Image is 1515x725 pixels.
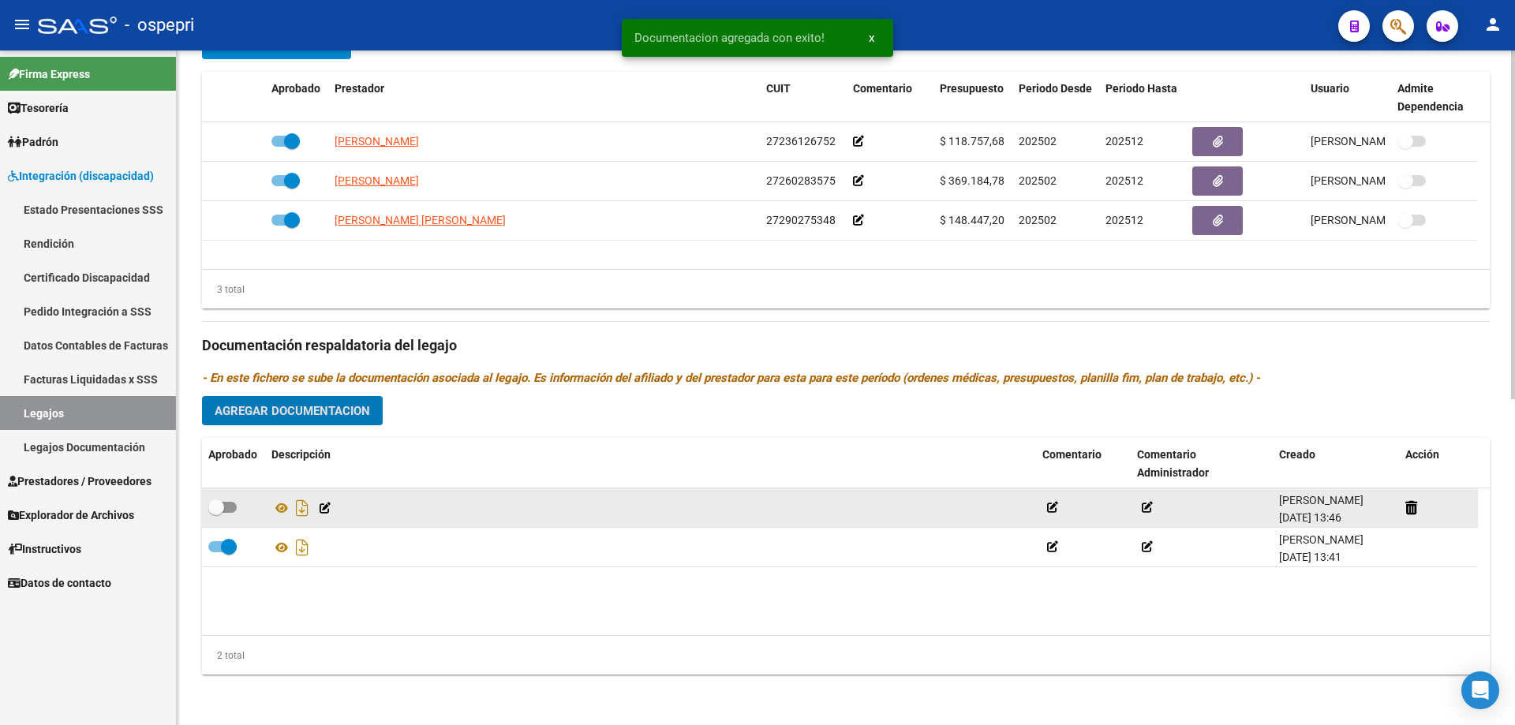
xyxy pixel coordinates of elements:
[1279,448,1315,461] span: Creado
[1397,82,1464,113] span: Admite Dependencia
[1311,174,1435,187] span: [PERSON_NAME] [DATE]
[8,473,151,490] span: Prestadores / Proveedores
[1399,438,1478,490] datatable-header-cell: Acción
[847,72,933,124] datatable-header-cell: Comentario
[8,506,134,524] span: Explorador de Archivos
[1105,174,1143,187] span: 202512
[853,82,912,95] span: Comentario
[8,133,58,151] span: Padrón
[766,214,836,226] span: 27290275348
[1279,511,1341,524] span: [DATE] 13:46
[335,135,419,148] span: [PERSON_NAME]
[1099,72,1186,124] datatable-header-cell: Periodo Hasta
[202,281,245,298] div: 3 total
[202,647,245,664] div: 2 total
[1279,494,1363,506] span: [PERSON_NAME]
[8,99,69,117] span: Tesorería
[292,495,312,521] i: Descargar documento
[1273,438,1399,490] datatable-header-cell: Creado
[940,135,1004,148] span: $ 118.757,68
[1036,438,1131,490] datatable-header-cell: Comentario
[8,65,90,83] span: Firma Express
[766,174,836,187] span: 27260283575
[202,371,1260,385] i: - En este fichero se sube la documentación asociada al legajo. Es información del afiliado y del ...
[335,214,506,226] span: [PERSON_NAME] [PERSON_NAME]
[634,30,825,46] span: Documentacion agregada con exito!
[856,24,887,52] button: x
[940,82,1004,95] span: Presupuesto
[328,72,760,124] datatable-header-cell: Prestador
[1311,82,1349,95] span: Usuario
[1019,82,1092,95] span: Periodo Desde
[1137,448,1209,479] span: Comentario Administrador
[933,72,1012,124] datatable-header-cell: Presupuesto
[292,535,312,560] i: Descargar documento
[125,8,194,43] span: - ospepri
[1105,214,1143,226] span: 202512
[1311,214,1435,226] span: [PERSON_NAME] [DATE]
[265,72,328,124] datatable-header-cell: Aprobado
[869,31,874,45] span: x
[1461,671,1499,709] div: Open Intercom Messenger
[1405,448,1439,461] span: Acción
[766,135,836,148] span: 27236126752
[215,404,370,418] span: Agregar Documentacion
[1391,72,1478,124] datatable-header-cell: Admite Dependencia
[202,438,265,490] datatable-header-cell: Aprobado
[940,174,1004,187] span: $ 369.184,78
[1012,72,1099,124] datatable-header-cell: Periodo Desde
[1105,82,1177,95] span: Periodo Hasta
[208,448,257,461] span: Aprobado
[1105,135,1143,148] span: 202512
[13,15,32,34] mat-icon: menu
[335,174,419,187] span: [PERSON_NAME]
[8,540,81,558] span: Instructivos
[1279,551,1341,563] span: [DATE] 13:41
[1279,533,1363,546] span: [PERSON_NAME]
[202,396,383,425] button: Agregar Documentacion
[1042,448,1102,461] span: Comentario
[265,438,1036,490] datatable-header-cell: Descripción
[1304,72,1391,124] datatable-header-cell: Usuario
[766,82,791,95] span: CUIT
[202,334,1490,357] h3: Documentación respaldatoria del legajo
[1131,438,1273,490] datatable-header-cell: Comentario Administrador
[940,214,1004,226] span: $ 148.447,20
[1483,15,1502,34] mat-icon: person
[760,72,847,124] datatable-header-cell: CUIT
[1019,214,1057,226] span: 202502
[1019,135,1057,148] span: 202502
[1019,174,1057,187] span: 202502
[335,82,384,95] span: Prestador
[1311,135,1435,148] span: [PERSON_NAME] [DATE]
[271,82,320,95] span: Aprobado
[271,448,331,461] span: Descripción
[8,574,111,592] span: Datos de contacto
[8,167,154,185] span: Integración (discapacidad)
